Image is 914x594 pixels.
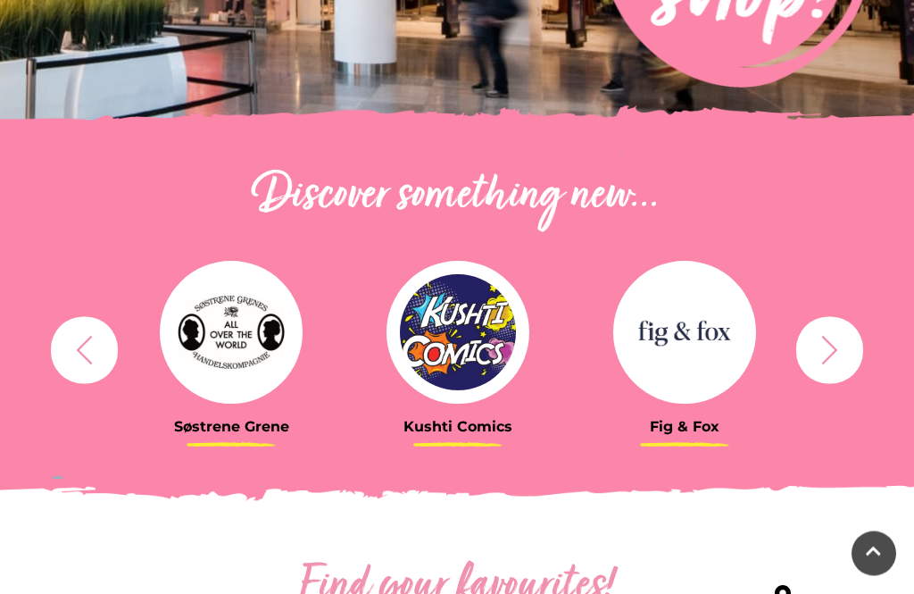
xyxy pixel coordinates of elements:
h3: Fig & Fox [585,419,785,436]
h3: Søstrene Grene [131,419,331,436]
h2: Discover something new... [42,169,872,226]
a: Kushti Comics [358,262,558,436]
a: Søstrene Grene [131,262,331,436]
h3: Kushti Comics [358,419,558,436]
a: Fig & Fox [585,262,785,436]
